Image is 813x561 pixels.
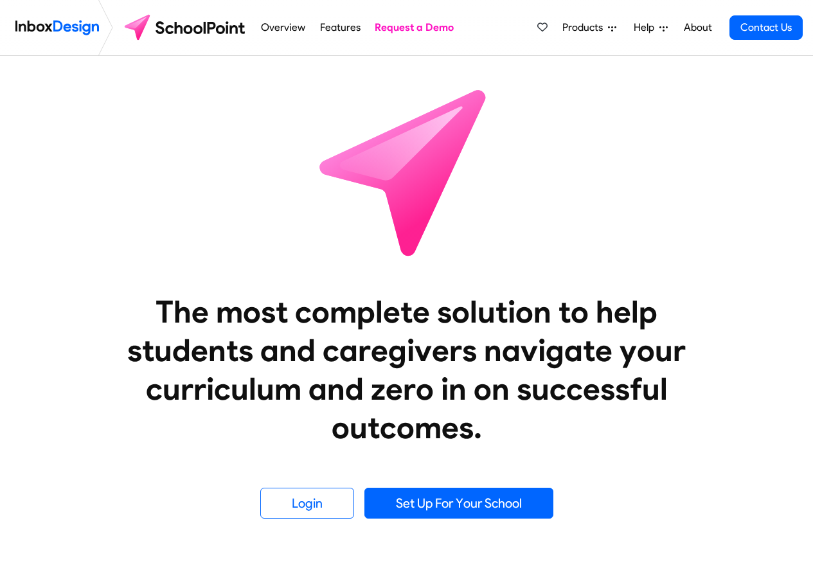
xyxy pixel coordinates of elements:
[557,15,621,40] a: Products
[291,56,523,287] img: icon_schoolpoint.svg
[316,15,364,40] a: Features
[729,15,803,40] a: Contact Us
[629,15,673,40] a: Help
[102,292,712,447] heading: The most complete solution to help students and caregivers navigate your curriculum and zero in o...
[562,20,608,35] span: Products
[371,15,458,40] a: Request a Demo
[260,488,354,519] a: Login
[634,20,659,35] span: Help
[118,12,254,43] img: schoolpoint logo
[364,488,553,519] a: Set Up For Your School
[258,15,309,40] a: Overview
[680,15,715,40] a: About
